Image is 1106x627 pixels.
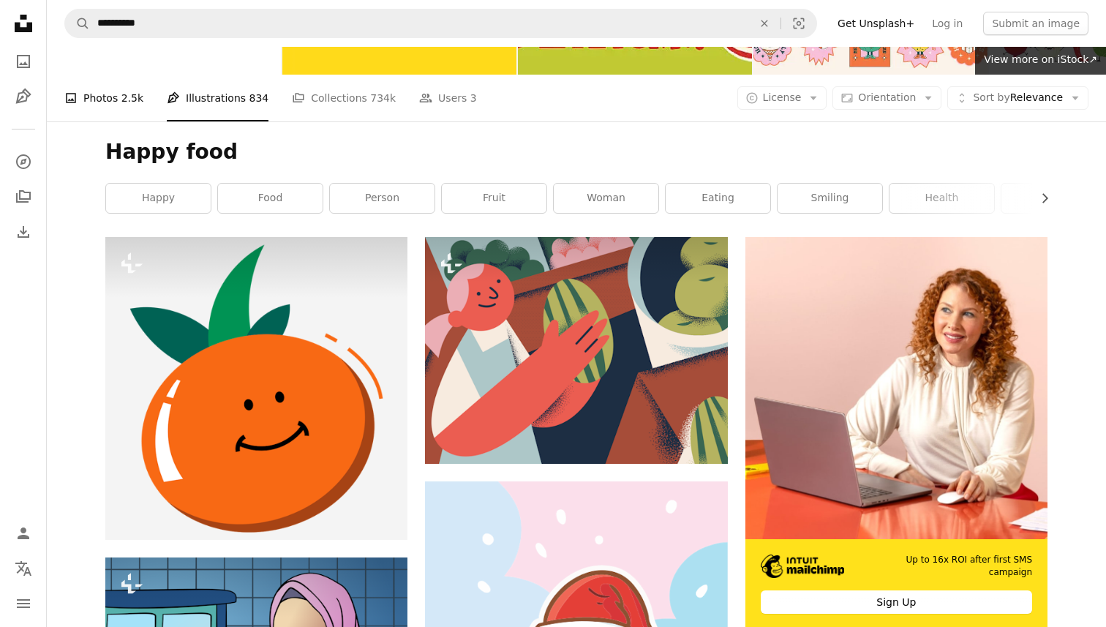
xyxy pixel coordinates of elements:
h1: Happy food [105,139,1047,165]
a: meal [1001,184,1106,213]
span: License [763,91,802,103]
button: Orientation [832,86,941,110]
a: Illustrations [9,82,38,111]
a: Get Unsplash+ [829,12,923,35]
a: fruit [442,184,546,213]
a: Collections [9,182,38,211]
a: Download History [9,217,38,247]
img: file-1690386555781-336d1949dad1image [761,555,845,578]
a: happy [106,184,211,213]
button: Language [9,554,38,583]
a: A smiling orange with leaves is shown. [105,381,407,394]
span: 734k [370,90,396,106]
div: Sign Up [761,590,1032,614]
a: eating [666,184,770,213]
button: License [737,86,827,110]
a: food [218,184,323,213]
a: Log in [923,12,971,35]
span: 2.5k [121,90,143,106]
span: 3 [470,90,477,106]
span: View more on iStock ↗ [984,53,1097,65]
a: Photos 2.5k [64,75,143,121]
button: Submit an image [983,12,1088,35]
a: person [330,184,434,213]
span: Up to 16x ROI after first SMS campaign [866,554,1032,579]
span: Orientation [858,91,916,103]
a: smiling [778,184,882,213]
a: Users 3 [419,75,477,121]
a: health [889,184,994,213]
button: Search Unsplash [65,10,90,37]
img: A woman selects a watermelon at the market. [425,237,727,464]
form: Find visuals sitewide [64,9,817,38]
span: Relevance [973,91,1063,105]
a: View more on iStock↗ [975,45,1106,75]
a: Photos [9,47,38,76]
img: A smiling orange with leaves is shown. [105,237,407,539]
button: scroll list to the right [1031,184,1047,213]
a: Collections 734k [292,75,396,121]
button: Menu [9,589,38,618]
a: woman [554,184,658,213]
a: A woman selects a watermelon at the market. [425,344,727,357]
a: Home — Unsplash [9,9,38,41]
button: Sort byRelevance [947,86,1088,110]
img: file-1722962837469-d5d3a3dee0c7image [745,237,1047,539]
button: Visual search [781,10,816,37]
span: Sort by [973,91,1009,103]
button: Clear [748,10,780,37]
a: Explore [9,147,38,176]
a: Log in / Sign up [9,519,38,548]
